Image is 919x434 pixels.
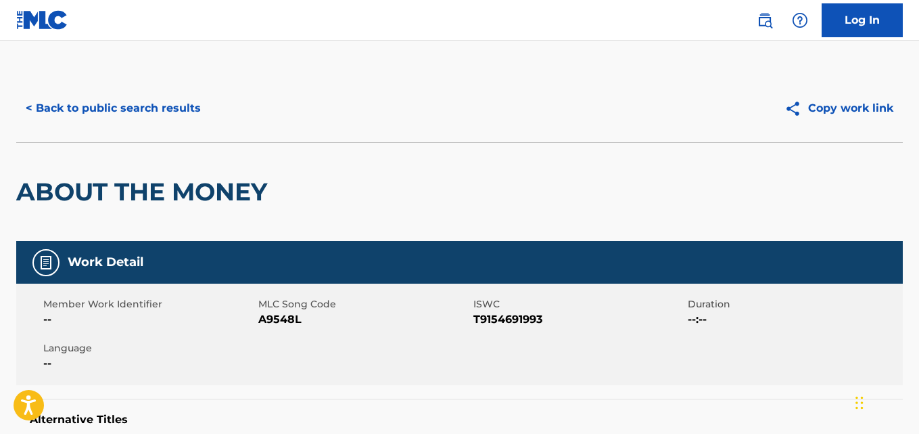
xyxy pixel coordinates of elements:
[30,413,889,427] h5: Alternative Titles
[16,177,274,207] h2: ABOUT THE MONEY
[258,297,470,311] span: MLC Song Code
[38,255,54,271] img: Work Detail
[43,311,255,328] span: --
[43,355,255,372] span: --
[473,311,685,328] span: T9154691993
[43,341,255,355] span: Language
[258,311,470,328] span: A9548L
[775,91,903,125] button: Copy work link
[473,297,685,311] span: ISWC
[855,383,864,423] div: Drag
[16,91,210,125] button: < Back to public search results
[688,311,899,328] span: --:--
[784,100,808,117] img: Copy work link
[786,7,814,34] div: Help
[688,297,899,311] span: Duration
[68,255,143,270] h5: Work Detail
[851,369,919,434] iframe: Chat Widget
[792,12,808,28] img: help
[822,3,903,37] a: Log In
[757,12,773,28] img: search
[16,10,68,30] img: MLC Logo
[751,7,778,34] a: Public Search
[43,297,255,311] span: Member Work Identifier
